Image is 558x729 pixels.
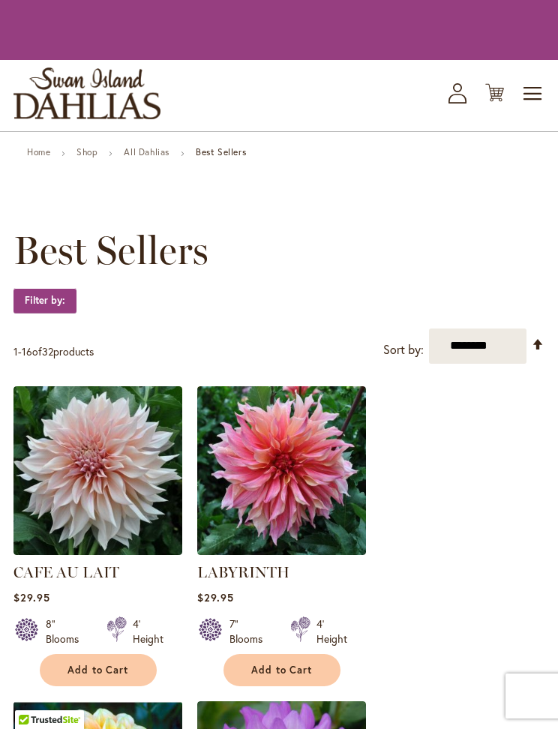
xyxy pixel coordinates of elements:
[22,344,32,358] span: 16
[13,563,119,581] a: CAFE AU LAIT
[197,386,366,555] img: Labyrinth
[196,146,246,157] strong: Best Sellers
[13,386,182,555] img: Café Au Lait
[251,664,313,676] span: Add to Cart
[223,654,340,686] button: Add to Cart
[76,146,97,157] a: Shop
[13,67,160,119] a: store logo
[42,344,53,358] span: 32
[13,228,208,273] span: Best Sellers
[40,654,157,686] button: Add to Cart
[197,563,289,581] a: LABYRINTH
[46,616,88,646] div: 8" Blooms
[27,146,50,157] a: Home
[13,344,18,358] span: 1
[13,590,50,604] span: $29.95
[316,616,347,646] div: 4' Height
[13,340,94,364] p: - of products
[13,544,182,558] a: Café Au Lait
[197,590,234,604] span: $29.95
[67,664,129,676] span: Add to Cart
[13,288,76,313] strong: Filter by:
[229,616,272,646] div: 7" Blooms
[133,616,163,646] div: 4' Height
[197,544,366,558] a: Labyrinth
[124,146,169,157] a: All Dahlias
[383,336,424,364] label: Sort by:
